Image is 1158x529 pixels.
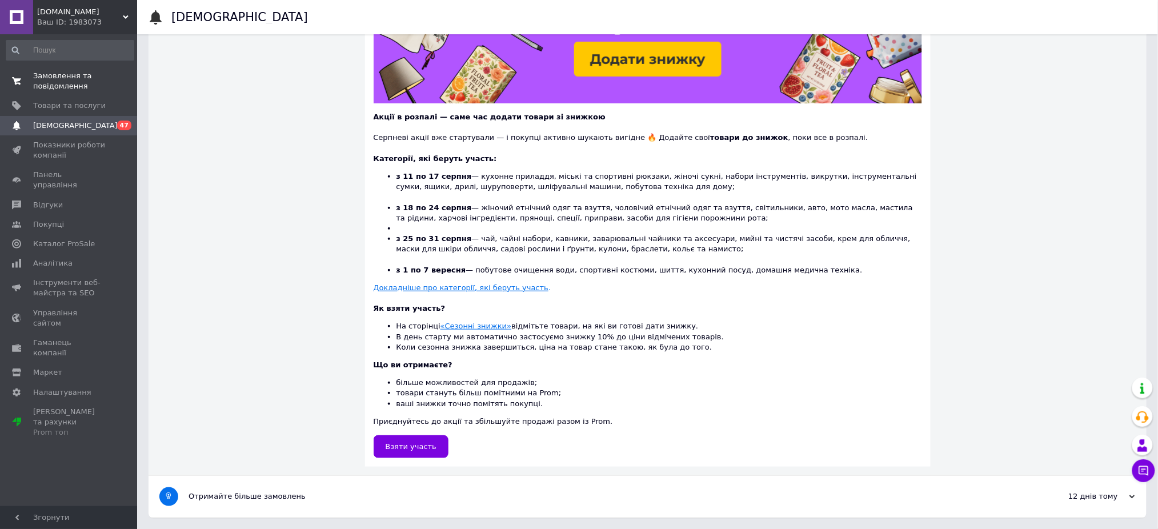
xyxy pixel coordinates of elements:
u: Докладніше про категорії, які беруть участь [374,283,549,292]
li: ваші знижки точно помітять покупці. [396,399,922,409]
span: Показники роботи компанії [33,140,106,161]
span: [DEMOGRAPHIC_DATA] [33,121,118,131]
b: Як взяти участь? [374,304,446,312]
span: Маркет [33,367,62,378]
li: більше можливостей для продажів; [396,378,922,388]
span: Аналітика [33,258,73,268]
li: товари стануть більш помітними на Prom; [396,388,922,398]
div: Prom топ [33,427,106,438]
span: Гаманець компанії [33,338,106,358]
div: 12 днів тому [1021,491,1135,502]
a: «Сезонні знижки» [440,322,511,330]
span: Панель управління [33,170,106,190]
h1: [DEMOGRAPHIC_DATA] [171,10,308,24]
span: tradesv.com.ua [37,7,123,17]
span: Налаштування [33,387,91,398]
li: — побутове очищення води, спортивні костюми, шиття, кухонний посуд, домашня медична техніка. [396,265,922,275]
li: — жіночий етнічний одяг та взуття, чоловічий етнічний одяг та взуття, світильники, авто, мото мас... [396,203,922,223]
b: з 1 по 7 вересня [396,266,466,274]
a: Докладніше про категорії, які беруть участь. [374,283,551,292]
b: з 11 по 17 серпня [396,172,472,181]
span: Інструменти веб-майстра та SEO [33,278,106,298]
b: Категорії, які беруть участь: [374,154,497,163]
b: з 18 по 24 серпня [396,203,472,212]
li: — чай, чайні набори, кавники, заварювальні чайники та аксесуари, мийні та чистячі засоби, крем дл... [396,234,922,265]
li: На сторінці відмітьте товари, на які ви готові дати знижку. [396,321,922,331]
span: Покупці [33,219,64,230]
button: Чат з покупцем [1132,459,1155,482]
span: Взяти участь [386,442,437,451]
div: Отримайте більше замовлень [189,491,1021,502]
li: — кухонне приладдя, міські та спортивні рюкзаки, жіночі сукні, набори інструментів, викрутки, інс... [396,171,922,203]
input: Пошук [6,40,134,61]
span: Каталог ProSale [33,239,95,249]
li: В день старту ми автоматично застосуємо знижку 10% до ціни відмічених товарів. [396,332,922,342]
b: Що ви отримаєте? [374,360,452,369]
b: з 25 по 31 серпня [396,234,472,243]
div: Ваш ID: 1983073 [37,17,137,27]
span: Товари та послуги [33,101,106,111]
a: Взяти участь [374,435,449,458]
div: Серпневі акції вже стартували — і покупці активно шукають вигідне 🔥 Додайте свої , поки все в роз... [374,122,922,143]
span: 47 [117,121,131,130]
span: [PERSON_NAME] та рахунки [33,407,106,438]
b: Акції в розпалі — саме час додати товари зі знижкою [374,113,606,121]
span: Відгуки [33,200,63,210]
b: товари до знижок [710,133,788,142]
span: Управління сайтом [33,308,106,328]
li: Коли сезонна знижка завершиться, ціна на товар стане такою, як була до того. [396,342,922,352]
span: Замовлення та повідомлення [33,71,106,91]
div: Приєднуйтесь до акції та збільшуйте продажі разом із Prom. [374,360,922,427]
